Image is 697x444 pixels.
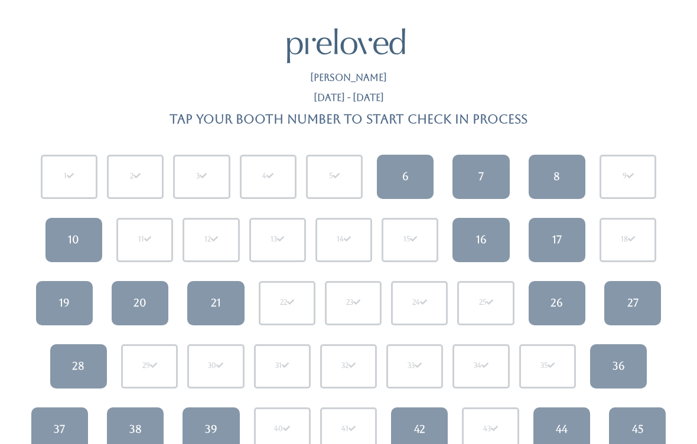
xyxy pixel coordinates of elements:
div: 14 [337,234,351,245]
a: 10 [45,218,102,262]
div: 9 [623,171,634,182]
div: 35 [540,361,555,371]
a: 17 [529,218,585,262]
div: 43 [483,424,498,435]
div: 15 [403,234,417,245]
div: 33 [408,361,422,371]
a: 8 [529,155,585,199]
div: 8 [553,169,560,184]
div: 26 [551,295,563,311]
div: 40 [274,424,290,435]
a: 20 [112,281,168,325]
div: 3 [196,171,207,182]
h4: Tap your booth number to start check in process [170,112,527,126]
h5: [PERSON_NAME] [310,73,387,83]
div: 42 [414,422,425,437]
div: 16 [476,232,487,247]
a: 19 [36,281,93,325]
div: 19 [59,295,70,311]
div: 20 [133,295,146,311]
a: 36 [590,344,647,389]
div: 2 [130,171,141,182]
div: 10 [68,232,79,247]
a: 16 [452,218,509,262]
a: 27 [604,281,661,325]
a: 28 [50,344,107,389]
a: 26 [529,281,585,325]
div: 34 [474,361,488,371]
div: 4 [262,171,273,182]
div: 41 [341,424,356,435]
div: 32 [341,361,356,371]
div: 44 [556,422,568,437]
div: 11 [138,234,151,245]
div: 31 [275,361,289,371]
div: 22 [280,298,294,308]
div: 1 [64,171,74,182]
div: 38 [129,422,142,437]
div: 6 [402,169,409,184]
a: 6 [377,155,434,199]
div: 21 [211,295,221,311]
div: 12 [204,234,218,245]
div: 23 [346,298,360,308]
img: preloved logo [287,28,405,63]
div: 24 [412,298,427,308]
div: 7 [478,169,484,184]
div: 37 [54,422,65,437]
div: 18 [621,234,635,245]
div: 5 [329,171,340,182]
div: 39 [205,422,217,437]
div: 27 [627,295,639,311]
a: 7 [452,155,509,199]
div: 13 [271,234,284,245]
div: 36 [613,358,625,374]
div: 28 [72,358,84,374]
a: 21 [187,281,244,325]
div: 17 [552,232,562,247]
div: 30 [208,361,223,371]
h5: [DATE] - [DATE] [314,93,384,103]
div: 25 [479,298,493,308]
div: 45 [632,422,643,437]
div: 29 [142,361,157,371]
